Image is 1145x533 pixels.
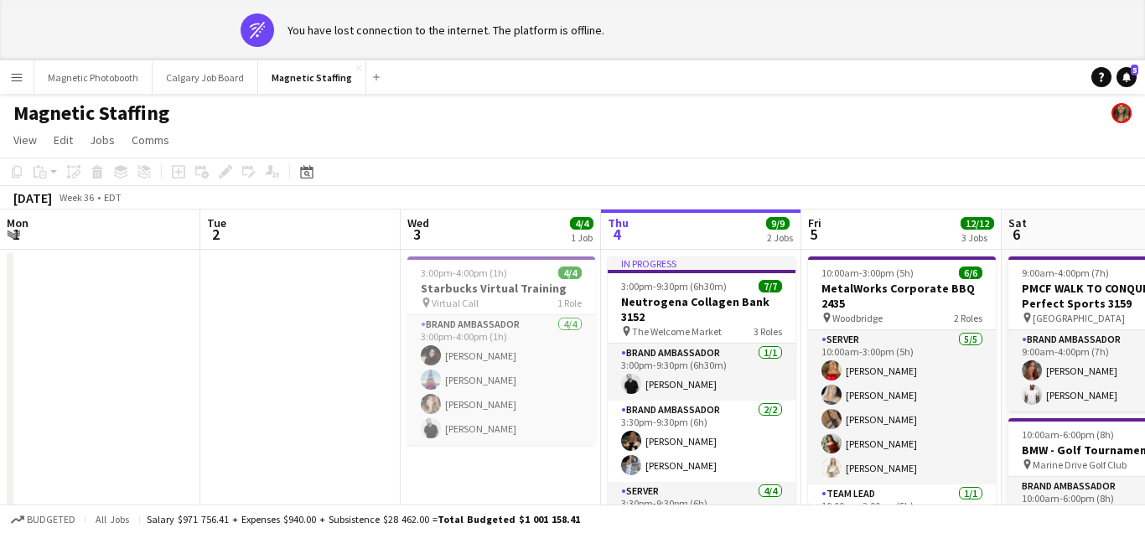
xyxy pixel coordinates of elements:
[608,256,795,505] app-job-card: In progress3:00pm-9:30pm (6h30m)7/7Neutrogena Collagen Bank 3152 The Welcome Market3 RolesBrand A...
[1006,225,1027,244] span: 6
[608,294,795,324] h3: Neutrogena Collagen Bank 3152
[808,330,996,484] app-card-role: Server5/510:00am-3:00pm (5h)[PERSON_NAME][PERSON_NAME][PERSON_NAME][PERSON_NAME][PERSON_NAME]
[90,132,115,147] span: Jobs
[571,231,593,244] div: 1 Job
[288,23,604,38] div: You have lost connection to the internet. The platform is offline.
[759,280,782,292] span: 7/7
[767,231,793,244] div: 2 Jobs
[55,191,97,204] span: Week 36
[27,514,75,525] span: Budgeted
[806,225,821,244] span: 5
[632,325,722,338] span: The Welcome Market
[1022,266,1109,279] span: 9:00am-4:00pm (7h)
[153,61,258,94] button: Calgary Job Board
[54,132,73,147] span: Edit
[808,281,996,311] h3: MetalWorks Corporate BBQ 2435
[959,266,982,279] span: 6/6
[205,225,226,244] span: 2
[47,129,80,151] a: Edit
[207,215,226,230] span: Tue
[608,344,795,401] app-card-role: Brand Ambassador1/13:00pm-9:30pm (6h30m)[PERSON_NAME]
[407,215,429,230] span: Wed
[92,513,132,525] span: All jobs
[13,189,52,206] div: [DATE]
[754,325,782,338] span: 3 Roles
[1117,67,1137,87] a: 5
[7,215,28,230] span: Mon
[1033,312,1125,324] span: [GEOGRAPHIC_DATA]
[1022,428,1114,441] span: 10:00am-6:00pm (8h)
[421,266,507,279] span: 3:00pm-4:00pm (1h)
[1033,458,1127,471] span: Marine Drive Golf Club
[557,297,582,309] span: 1 Role
[407,315,595,445] app-card-role: Brand Ambassador4/43:00pm-4:00pm (1h)[PERSON_NAME][PERSON_NAME][PERSON_NAME][PERSON_NAME]
[570,217,593,230] span: 4/4
[147,513,580,525] div: Salary $971 756.41 + Expenses $940.00 + Subsistence $28 462.00 =
[608,215,629,230] span: Thu
[954,312,982,324] span: 2 Roles
[438,513,580,525] span: Total Budgeted $1 001 158.41
[558,266,582,279] span: 4/4
[432,297,479,309] span: Virtual Call
[961,231,993,244] div: 3 Jobs
[808,215,821,230] span: Fri
[1111,103,1132,123] app-user-avatar: Bianca Fantauzzi
[608,256,795,270] div: In progress
[605,225,629,244] span: 4
[83,129,122,151] a: Jobs
[608,401,795,482] app-card-role: Brand Ambassador2/23:30pm-9:30pm (6h)[PERSON_NAME][PERSON_NAME]
[7,129,44,151] a: View
[8,510,78,529] button: Budgeted
[832,312,883,324] span: Woodbridge
[132,132,169,147] span: Comms
[407,256,595,445] app-job-card: 3:00pm-4:00pm (1h)4/4Starbucks Virtual Training Virtual Call1 RoleBrand Ambassador4/43:00pm-4:00p...
[34,61,153,94] button: Magnetic Photobooth
[1008,215,1027,230] span: Sat
[125,129,176,151] a: Comms
[407,281,595,296] h3: Starbucks Virtual Training
[808,256,996,505] app-job-card: 10:00am-3:00pm (5h)6/6MetalWorks Corporate BBQ 2435 Woodbridge2 RolesServer5/510:00am-3:00pm (5h)...
[405,225,429,244] span: 3
[766,217,790,230] span: 9/9
[4,225,28,244] span: 1
[104,191,122,204] div: EDT
[821,266,914,279] span: 10:00am-3:00pm (5h)
[961,217,994,230] span: 12/12
[13,132,37,147] span: View
[258,61,366,94] button: Magnetic Staffing
[1131,65,1138,75] span: 5
[13,101,169,126] h1: Magnetic Staffing
[621,280,727,292] span: 3:00pm-9:30pm (6h30m)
